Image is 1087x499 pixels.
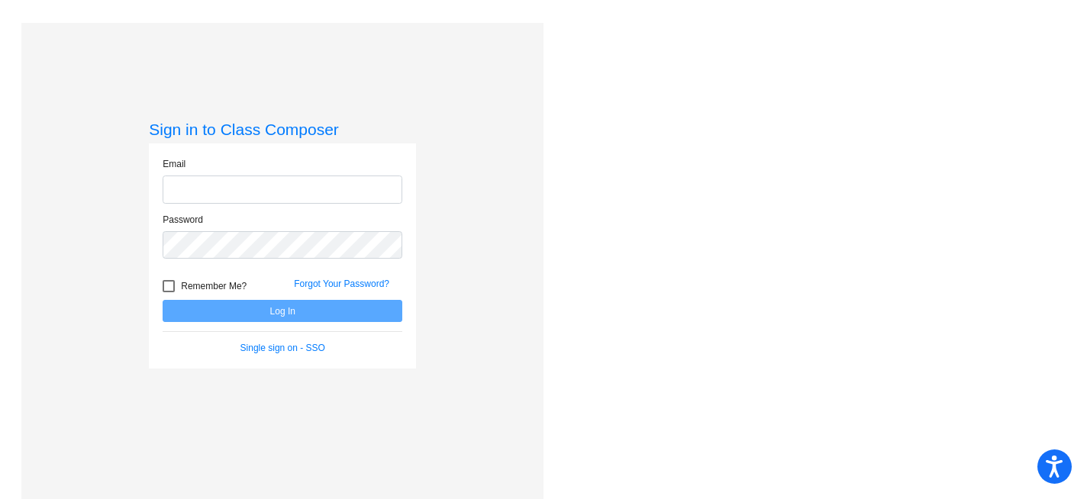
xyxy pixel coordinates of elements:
[149,120,416,139] h3: Sign in to Class Composer
[163,213,203,227] label: Password
[181,277,247,295] span: Remember Me?
[163,300,402,322] button: Log In
[240,343,325,353] a: Single sign on - SSO
[163,157,185,171] label: Email
[294,278,389,289] a: Forgot Your Password?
